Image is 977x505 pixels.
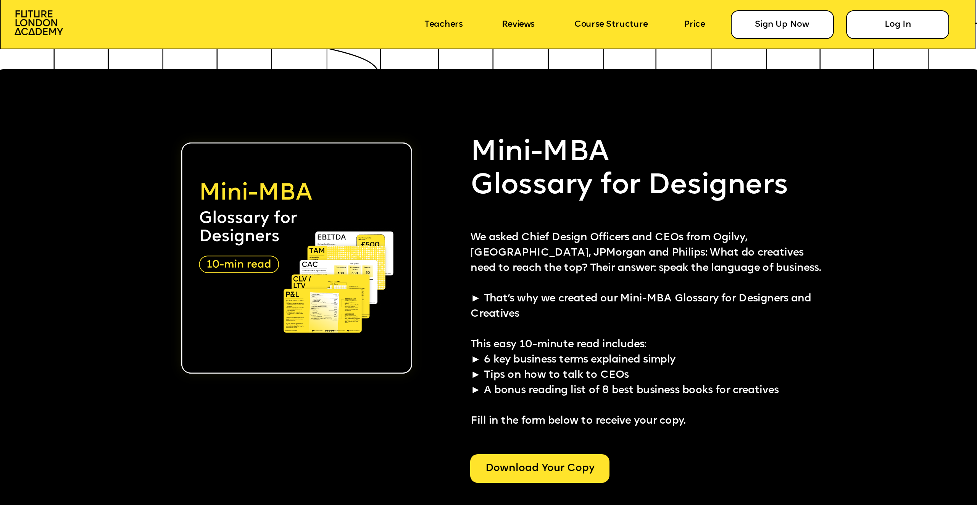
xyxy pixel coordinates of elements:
a: Teachers [424,20,463,29]
span: This easy 10-minute read includes: ► 6 key business terms explained simply ► Tips on how to talk ... [471,340,779,427]
a: Price [684,20,705,29]
a: Course Structure [574,20,648,29]
a: Reviews [502,20,534,29]
span: We asked Chief Design Officers and CEOs from Ogilvy, [GEOGRAPHIC_DATA], JPMorgan and Philips: Wha... [471,233,821,320]
span: Glossary for Designers [471,172,788,201]
img: image-aac980e9-41de-4c2d-a048-f29dd30a0068.png [15,10,63,35]
span: Mini-MBA [471,138,609,168]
